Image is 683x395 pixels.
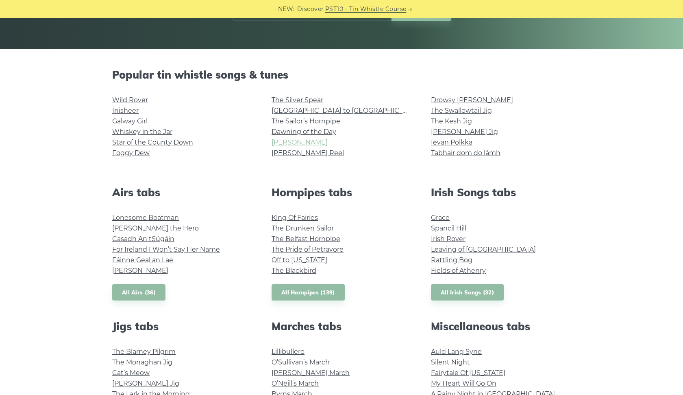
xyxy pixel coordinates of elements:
[272,348,305,355] a: Lillibullero
[112,369,150,377] a: Cat’s Meow
[112,214,179,222] a: Lonesome Boatman
[431,214,450,222] a: Grace
[112,186,252,199] h2: Airs tabs
[431,117,472,125] a: The Kesh Jig
[272,128,336,136] a: Dawning of the Day
[112,358,172,366] a: The Monaghan Jig
[272,256,327,264] a: Off to [US_STATE]
[112,284,165,301] a: All Airs (36)
[431,348,482,355] a: Auld Lang Syne
[112,235,174,243] a: Casadh An tSúgáin
[431,358,470,366] a: Silent Night
[431,107,492,114] a: The Swallowtail Jig
[431,138,472,146] a: Ievan Polkka
[431,96,513,104] a: Drowsy [PERSON_NAME]
[431,186,571,199] h2: Irish Songs tabs
[278,4,295,14] span: NEW:
[272,149,344,157] a: [PERSON_NAME] Reel
[431,224,466,232] a: Spancil Hill
[272,267,316,274] a: The Blackbird
[272,224,334,232] a: The Drunken Sailor
[431,380,496,387] a: My Heart Will Go On
[272,107,422,114] a: [GEOGRAPHIC_DATA] to [GEOGRAPHIC_DATA]
[112,320,252,333] h2: Jigs tabs
[325,4,407,14] a: PST10 - Tin Whistle Course
[112,128,172,136] a: Whiskey in the Jar
[272,117,340,125] a: The Sailor’s Hornpipe
[431,235,465,243] a: Irish Rover
[112,138,193,146] a: Star of the County Down
[431,267,486,274] a: Fields of Athenry
[272,235,340,243] a: The Belfast Hornpipe
[272,96,323,104] a: The Silver Spear
[272,186,411,199] h2: Hornpipes tabs
[112,246,220,253] a: For Ireland I Won’t Say Her Name
[112,117,148,125] a: Galway Girl
[112,96,148,104] a: Wild Rover
[112,267,168,274] a: [PERSON_NAME]
[431,320,571,333] h2: Miscellaneous tabs
[431,256,472,264] a: Rattling Bog
[297,4,324,14] span: Discover
[112,380,179,387] a: [PERSON_NAME] Jig
[431,246,536,253] a: Leaving of [GEOGRAPHIC_DATA]
[272,320,411,333] h2: Marches tabs
[431,128,498,136] a: [PERSON_NAME] Jig
[272,369,350,377] a: [PERSON_NAME] March
[431,369,505,377] a: Fairytale Of [US_STATE]
[112,256,173,264] a: Fáinne Geal an Lae
[112,348,176,355] a: The Blarney Pilgrim
[272,246,344,253] a: The Pride of Petravore
[112,68,571,81] h2: Popular tin whistle songs & tunes
[272,380,319,387] a: O’Neill’s March
[272,138,328,146] a: [PERSON_NAME]
[112,224,199,232] a: [PERSON_NAME] the Hero
[112,149,150,157] a: Foggy Dew
[272,214,318,222] a: King Of Fairies
[431,284,504,301] a: All Irish Songs (32)
[272,284,345,301] a: All Hornpipes (139)
[272,358,330,366] a: O’Sullivan’s March
[112,107,139,114] a: Inisheer
[431,149,500,157] a: Tabhair dom do lámh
